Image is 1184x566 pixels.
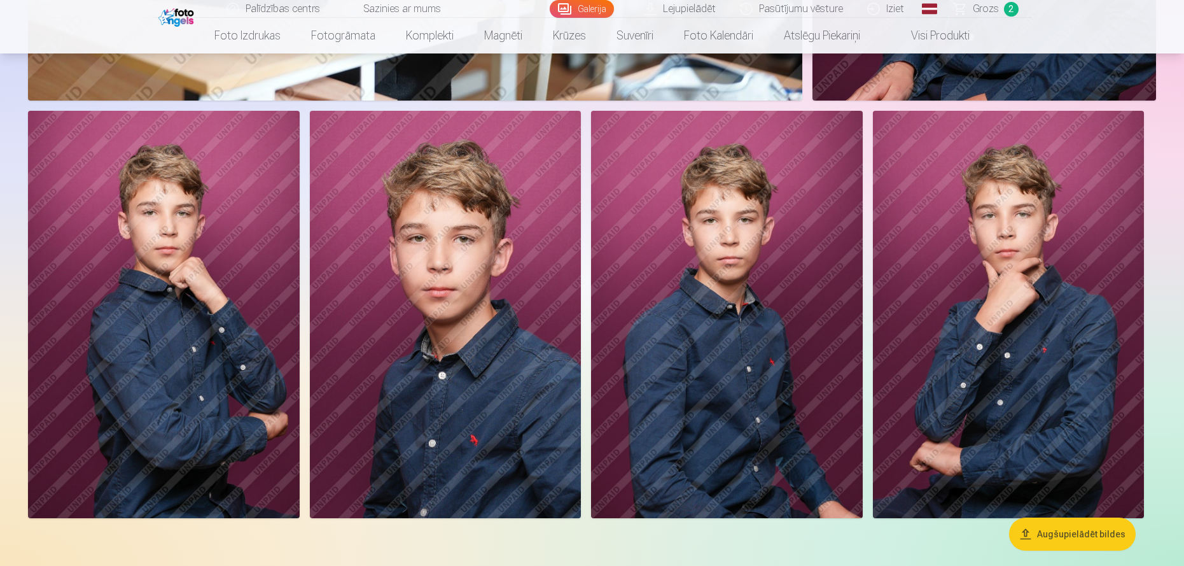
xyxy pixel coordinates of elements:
[538,18,601,53] a: Krūzes
[199,18,296,53] a: Foto izdrukas
[469,18,538,53] a: Magnēti
[875,18,985,53] a: Visi produkti
[601,18,669,53] a: Suvenīri
[669,18,769,53] a: Foto kalendāri
[158,5,197,27] img: /fa1
[1004,2,1019,17] span: 2
[296,18,391,53] a: Fotogrāmata
[973,1,999,17] span: Grozs
[769,18,875,53] a: Atslēgu piekariņi
[1009,518,1136,551] button: Augšupielādēt bildes
[391,18,469,53] a: Komplekti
